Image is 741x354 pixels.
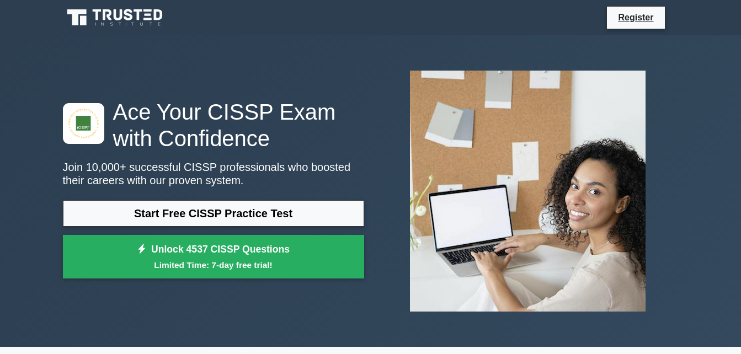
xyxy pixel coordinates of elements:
[63,235,364,279] a: Unlock 4537 CISSP QuestionsLimited Time: 7-day free trial!
[77,259,350,271] small: Limited Time: 7-day free trial!
[63,160,364,187] p: Join 10,000+ successful CISSP professionals who boosted their careers with our proven system.
[63,200,364,227] a: Start Free CISSP Practice Test
[63,99,364,152] h1: Ace Your CISSP Exam with Confidence
[611,10,660,24] a: Register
